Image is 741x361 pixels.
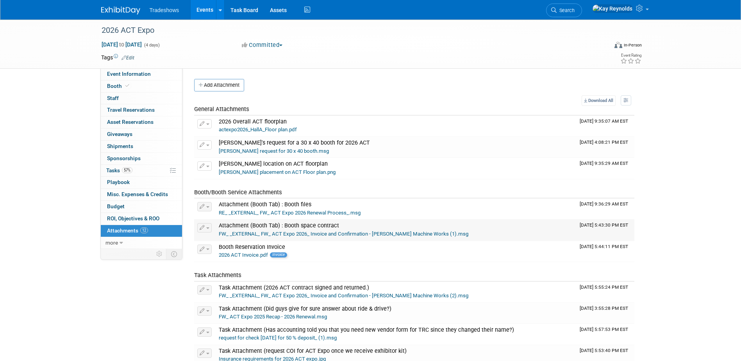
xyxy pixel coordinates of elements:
span: more [105,239,118,246]
a: FW_ _EXTERNAL_ FW_ ACT Expo 2026_ Invoice and Confirmation - [PERSON_NAME] Machine Works (2).msg [219,293,468,298]
span: Task Attachment (Did guys give for sure answer about ride & drive?) [219,306,391,312]
span: Upload Timestamp [580,244,628,249]
span: Attachment (Booth Tab) : Booth files [219,201,311,208]
span: (4 days) [143,43,160,48]
span: Task Attachment (request COI for ACT Expo once we receive exhibitor kit) [219,348,407,354]
a: Edit [121,55,134,61]
a: Shipments [101,141,182,152]
div: 2026 ACT Expo [99,23,596,38]
div: Event Format [562,41,642,52]
span: to [118,41,125,48]
img: ExhibitDay [101,7,140,14]
span: Upload Timestamp [580,306,628,311]
span: Upload Timestamp [580,161,628,166]
i: Booth reservation complete [125,84,129,88]
a: Search [546,4,582,17]
td: Upload Timestamp [577,241,634,262]
a: Travel Reservations [101,104,182,116]
a: Booth [101,80,182,92]
a: Event Information [101,68,182,80]
span: Attachment (Booth Tab) : Booth space contract [219,222,339,229]
button: Add Attachment [194,79,244,91]
td: Upload Timestamp [577,282,634,303]
span: Invoice [270,252,287,257]
span: Travel Reservations [107,107,155,113]
span: Tradeshows [150,7,179,13]
a: Misc. Expenses & Credits [101,189,182,200]
span: 12 [140,227,148,233]
span: [PERSON_NAME]'s request for a 30 x 40 booth for 2026 ACT [219,139,370,146]
button: Committed [239,41,286,49]
a: Download All [582,95,616,106]
span: Budget [107,203,125,209]
td: Toggle Event Tabs [166,249,182,259]
a: [PERSON_NAME] placement on ACT Floor plan.png [219,169,336,175]
span: Tasks [106,167,132,173]
a: ROI, Objectives & ROO [101,213,182,225]
span: Staff [107,95,119,101]
img: Kay Reynolds [592,4,633,13]
a: Asset Reservations [101,116,182,128]
td: Upload Timestamp [577,324,634,345]
a: Staff [101,93,182,104]
span: Asset Reservations [107,119,154,125]
td: Personalize Event Tab Strip [153,249,166,259]
span: Misc. Expenses & Credits [107,191,168,197]
a: Attachments12 [101,225,182,237]
a: FW_ ACT Expo 2025 Recap - 2026 Renewal.msg [219,314,327,320]
span: Task Attachment (2026 ACT contract signed and returned.) [219,284,369,291]
span: Upload Timestamp [580,201,628,207]
td: Upload Timestamp [577,220,634,241]
span: 57% [122,167,132,173]
a: [PERSON_NAME] request for 30 x 40 booth.msg [219,148,329,154]
td: Upload Timestamp [577,198,634,220]
a: actexpo2026_HallA_Floor plan.pdf [219,127,297,132]
span: Upload Timestamp [580,139,628,145]
span: Booth Reservation Invoice [219,244,285,250]
span: Upload Timestamp [580,222,628,228]
span: Attachments [107,227,148,234]
span: Booth/Booth Service Attachments [194,189,282,196]
span: Upload Timestamp [580,118,628,124]
span: [DATE] [DATE] [101,41,142,48]
a: Tasks57% [101,165,182,177]
a: request for check [DATE] for 50 % deposit_ (1).msg [219,335,337,341]
span: Search [557,7,575,13]
span: Upload Timestamp [580,284,628,290]
a: Giveaways [101,129,182,140]
a: RE_ _EXTERNAL_ FW_ ACT Expo 2026 Renewal Process_.msg [219,210,361,216]
td: Upload Timestamp [577,137,634,158]
span: Task Attachments [194,272,241,279]
td: Upload Timestamp [577,303,634,324]
span: Task Attachment (Has accounting told you that you need new vendor form for TRC since they changed... [219,327,514,333]
span: 2026 Overall ACT floorplan [219,118,287,125]
a: FW_ _EXTERNAL_ FW_ ACT Expo 2026_ Invoice and Confirmation - [PERSON_NAME] Machine Works (1).msg [219,231,468,237]
td: Upload Timestamp [577,116,634,137]
span: Playbook [107,179,130,185]
span: General Attachments [194,105,249,113]
a: Sponsorships [101,153,182,164]
a: 2026 ACT Invoice.pdf [219,252,268,258]
span: Shipments [107,143,133,149]
a: Budget [101,201,182,213]
td: Upload Timestamp [577,158,634,179]
span: Sponsorships [107,155,141,161]
img: Format-Inperson.png [614,42,622,48]
span: Upload Timestamp [580,348,628,353]
span: Event Information [107,71,151,77]
span: Giveaways [107,131,132,137]
span: Upload Timestamp [580,327,628,332]
span: Booth [107,83,131,89]
a: Playbook [101,177,182,188]
div: In-Person [623,42,642,48]
a: more [101,237,182,249]
td: Tags [101,54,134,61]
span: ROI, Objectives & ROO [107,215,159,222]
div: Event Rating [620,54,641,57]
span: [PERSON_NAME] location on ACT floorplan [219,161,328,167]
